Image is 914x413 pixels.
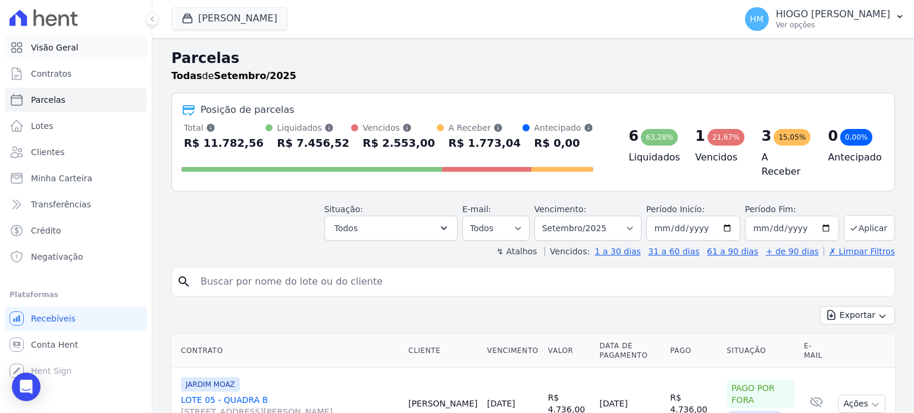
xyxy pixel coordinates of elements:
[844,215,895,241] button: Aplicar
[840,129,872,146] div: 0,00%
[762,127,772,146] div: 3
[534,122,593,134] div: Antecipado
[177,275,191,289] i: search
[727,380,794,408] div: Pago por fora
[5,193,147,216] a: Transferências
[462,204,492,214] label: E-mail:
[5,307,147,330] a: Recebíveis
[12,373,40,401] div: Open Intercom Messenger
[31,339,78,351] span: Conta Hent
[5,333,147,357] a: Conta Hent
[534,204,586,214] label: Vencimento:
[707,247,758,256] a: 61 a 90 dias
[695,127,705,146] div: 1
[774,129,810,146] div: 15,05%
[482,334,543,368] th: Vencimento
[31,313,76,324] span: Recebíveis
[5,166,147,190] a: Minha Carteira
[5,219,147,242] a: Crédito
[171,334,403,368] th: Contrato
[324,204,363,214] label: Situação:
[838,395,885,413] button: Ações
[595,247,641,256] a: 1 a 30 dias
[31,198,91,210] span: Transferências
[534,134,593,153] div: R$ 0,00
[449,122,521,134] div: A Receber
[277,134,349,153] div: R$ 7.456,52
[171,69,296,83] p: de
[543,334,595,368] th: Valor
[648,247,699,256] a: 31 a 60 dias
[277,122,349,134] div: Liquidados
[31,120,54,132] span: Lotes
[31,225,61,237] span: Crédito
[745,203,839,216] label: Período Fim:
[665,334,722,368] th: Pago
[449,134,521,153] div: R$ 1.773,04
[201,103,295,117] div: Posição de parcelas
[5,36,147,59] a: Visão Geral
[31,42,79,53] span: Visão Geral
[646,204,705,214] label: Período Inicío:
[695,150,743,165] h4: Vencidos
[334,221,358,235] span: Todos
[641,129,678,146] div: 63,28%
[828,150,875,165] h4: Antecipado
[799,334,834,368] th: E-mail
[776,20,890,30] p: Ver opções
[31,146,64,158] span: Clientes
[828,127,838,146] div: 0
[776,8,890,20] p: HIOGO [PERSON_NAME]
[5,140,147,164] a: Clientes
[403,334,482,368] th: Cliente
[31,68,71,80] span: Contratos
[363,134,435,153] div: R$ 2.553,00
[496,247,537,256] label: ↯ Atalhos
[184,122,264,134] div: Total
[171,70,202,81] strong: Todas
[171,7,287,30] button: [PERSON_NAME]
[193,270,890,294] input: Buscar por nome do lote ou do cliente
[595,334,666,368] th: Data de Pagamento
[762,150,809,179] h4: A Receber
[171,48,895,69] h2: Parcelas
[31,172,92,184] span: Minha Carteira
[708,129,744,146] div: 21,67%
[629,150,677,165] h4: Liquidados
[5,114,147,138] a: Lotes
[722,334,799,368] th: Situação
[766,247,819,256] a: + de 90 dias
[324,216,458,241] button: Todos
[824,247,895,256] a: ✗ Limpar Filtros
[750,15,763,23] span: HM
[214,70,296,81] strong: Setembro/2025
[5,88,147,112] a: Parcelas
[487,399,515,408] a: [DATE]
[181,377,240,392] span: JARDIM MOAZ
[544,247,590,256] label: Vencidos:
[10,288,142,302] div: Plataformas
[363,122,435,134] div: Vencidos
[5,245,147,269] a: Negativação
[820,306,895,324] button: Exportar
[31,94,65,106] span: Parcelas
[5,62,147,86] a: Contratos
[735,2,914,36] button: HM HIOGO [PERSON_NAME] Ver opções
[184,134,264,153] div: R$ 11.782,56
[31,251,83,263] span: Negativação
[629,127,639,146] div: 6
